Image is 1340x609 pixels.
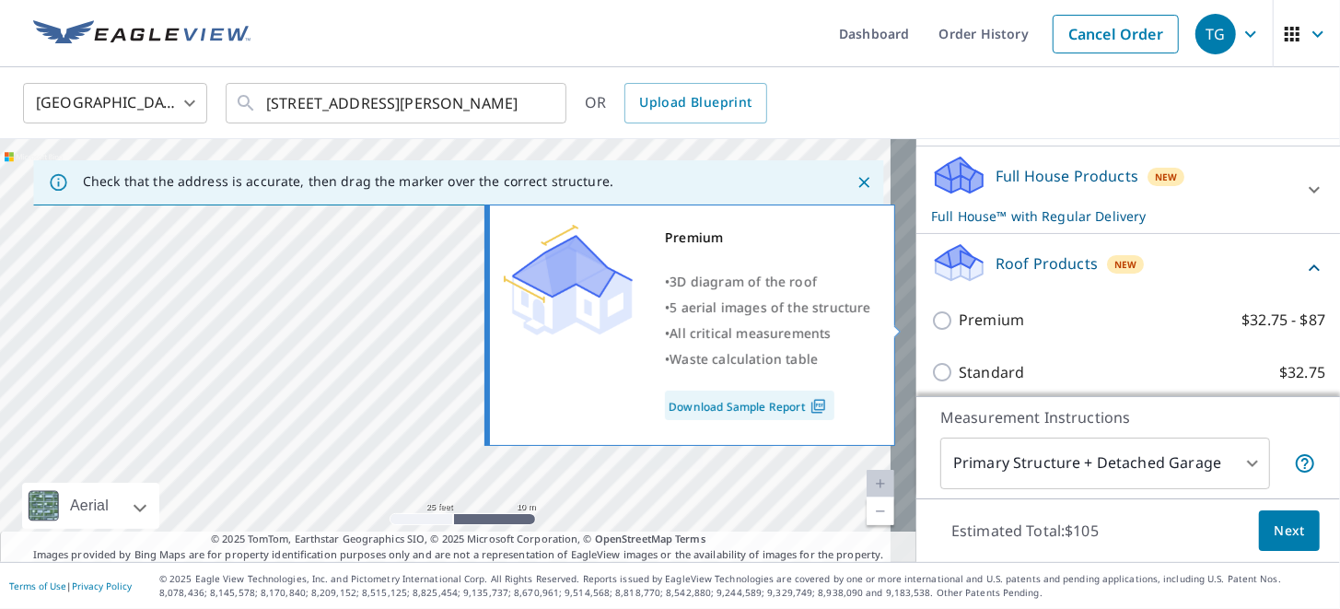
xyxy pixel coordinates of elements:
p: $32.75 - $87 [1241,309,1325,332]
span: Waste calculation table [670,350,818,368]
p: Premium [959,309,1024,332]
span: New [1114,257,1137,272]
span: All critical measurements [670,324,831,342]
div: • [665,321,871,346]
span: Your report will include the primary structure and a detached garage if one exists. [1294,452,1316,474]
span: Upload Blueprint [639,91,752,114]
span: New [1155,170,1178,184]
div: Premium [665,225,871,251]
span: 5 aerial images of the structure [670,299,870,316]
p: Full House™ with Regular Delivery [931,206,1292,226]
p: © 2025 Eagle View Technologies, Inc. and Pictometry International Corp. All Rights Reserved. Repo... [159,572,1331,600]
p: Full House Products [996,165,1138,187]
a: Cancel Order [1053,15,1179,53]
a: OpenStreetMap [595,532,672,545]
p: $32.75 [1279,361,1325,384]
div: OR [585,83,767,123]
div: • [665,346,871,372]
div: [GEOGRAPHIC_DATA] [23,77,207,129]
div: Roof ProductsNew [931,241,1325,294]
button: Close [852,170,876,194]
p: Check that the address is accurate, then drag the marker over the correct structure. [83,173,613,190]
a: Privacy Policy [72,580,132,592]
div: TG [1195,14,1236,54]
div: Full House ProductsNewFull House™ with Regular Delivery [931,154,1325,226]
span: © 2025 TomTom, Earthstar Geographics SIO, © 2025 Microsoft Corporation, © [211,532,705,547]
p: Roof Products [996,252,1098,275]
a: Current Level 20, Zoom Out [867,498,894,525]
img: EV Logo [33,20,251,48]
span: Next [1274,520,1305,543]
div: Primary Structure + Detached Garage [940,438,1270,489]
a: Terms of Use [9,580,66,592]
div: Aerial [22,483,159,529]
button: Next [1259,510,1320,552]
div: Aerial [64,483,114,529]
p: Estimated Total: $105 [937,510,1113,551]
span: 3D diagram of the roof [670,273,817,290]
a: Download Sample Report [665,391,834,420]
a: Upload Blueprint [624,83,766,123]
p: | [9,580,132,591]
img: Premium [504,225,633,335]
p: Measurement Instructions [940,406,1316,428]
div: • [665,295,871,321]
p: Standard [959,361,1024,384]
img: Pdf Icon [806,398,831,415]
a: Terms [675,532,705,545]
div: • [665,269,871,295]
a: Current Level 20, Zoom In Disabled [867,470,894,498]
input: Search by address or latitude-longitude [266,77,529,129]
